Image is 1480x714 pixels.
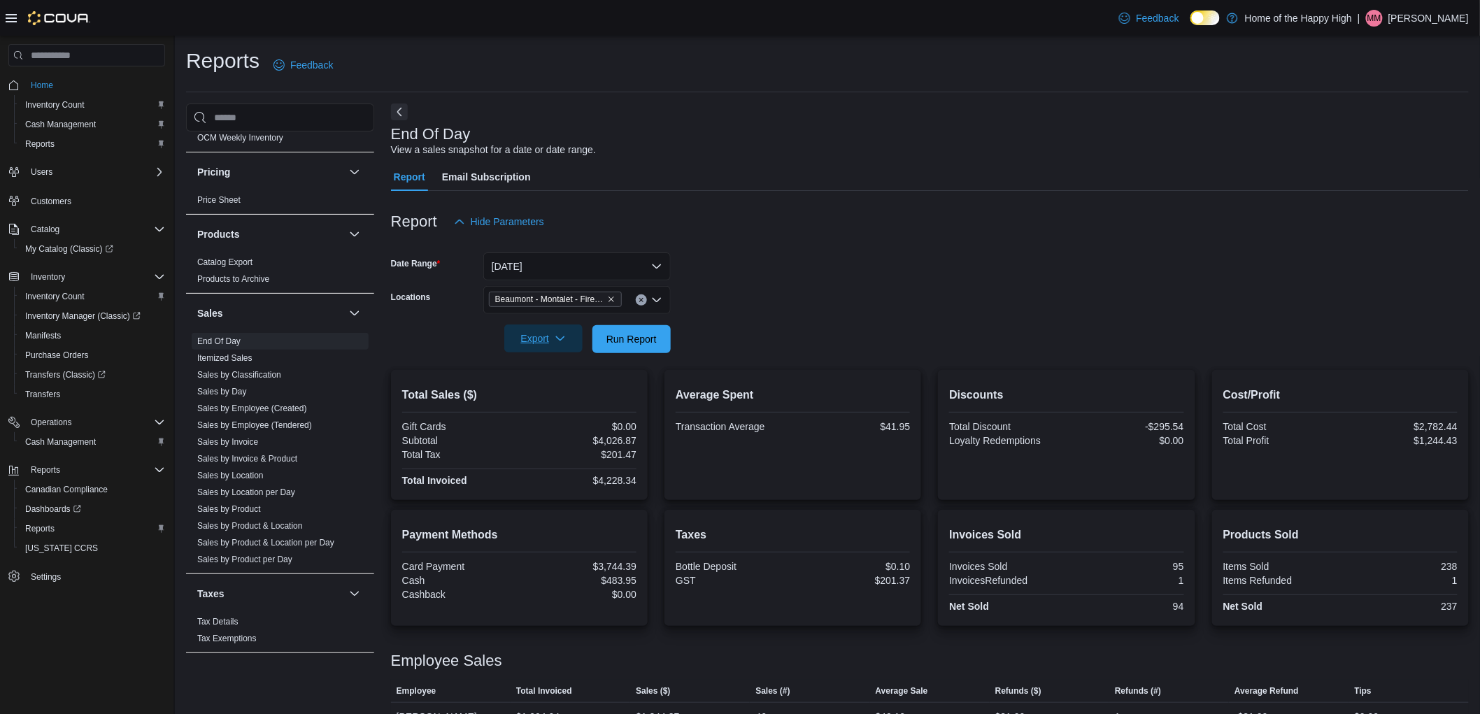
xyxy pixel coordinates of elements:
div: Invoices Sold [949,561,1064,572]
button: Products [346,226,363,243]
a: Sales by Employee (Created) [197,404,307,413]
img: Cova [28,11,90,25]
span: Inventory [25,269,165,285]
h3: Sales [197,306,223,320]
a: Inventory Manager (Classic) [20,308,146,324]
button: Reports [3,460,171,480]
button: Export [504,324,583,352]
span: Average Sale [876,685,928,697]
div: $0.00 [522,589,636,600]
div: Products [186,254,374,293]
span: Purchase Orders [20,347,165,364]
div: $1,244.43 [1343,435,1458,446]
a: Itemized Sales [197,353,252,363]
a: Products to Archive [197,274,269,284]
span: Inventory Count [25,99,85,110]
div: Gift Cards [402,421,517,432]
span: Sales by Employee (Created) [197,403,307,414]
a: Inventory Count [20,288,90,305]
div: Cash [402,575,517,586]
button: Products [197,227,343,241]
span: Canadian Compliance [25,484,108,495]
span: Tax Details [197,616,239,627]
a: Cash Management [20,116,101,133]
h2: Cost/Profit [1223,387,1458,404]
div: Loyalty Redemptions [949,435,1064,446]
button: Users [25,164,58,180]
span: Cash Management [25,436,96,448]
span: Inventory Count [25,291,85,302]
div: Sales [186,333,374,573]
span: OCM Weekly Inventory [197,132,283,143]
button: Users [3,162,171,182]
button: Purchase Orders [14,345,171,365]
span: Inventory Manager (Classic) [25,310,141,322]
span: Average Refund [1234,685,1299,697]
a: Inventory Count [20,97,90,113]
p: Home of the Happy High [1245,10,1352,27]
a: My Catalog (Classic) [20,241,119,257]
span: Manifests [20,327,165,344]
a: Reports [20,136,60,152]
a: Sales by Day [197,387,247,397]
div: Subtotal [402,435,517,446]
span: Sales by Product per Day [197,554,292,565]
button: Settings [3,566,171,587]
button: Catalog [25,221,65,238]
h2: Discounts [949,387,1183,404]
div: 94 [1069,601,1184,612]
span: Sales by Classification [197,369,281,380]
a: Canadian Compliance [20,481,113,498]
span: Inventory Manager (Classic) [20,308,165,324]
a: Manifests [20,327,66,344]
span: Home [31,80,53,91]
span: Reports [25,523,55,534]
a: Sales by Location per Day [197,487,295,497]
h2: Total Sales ($) [402,387,636,404]
button: Manifests [14,326,171,345]
button: Operations [3,413,171,432]
div: Bottle Deposit [676,561,790,572]
h3: Employee Sales [391,652,502,669]
span: Reports [25,462,165,478]
a: Sales by Classification [197,370,281,380]
button: Reports [14,519,171,538]
div: InvoicesRefunded [949,575,1064,586]
span: Sales by Day [197,386,247,397]
span: Cash Management [20,434,165,450]
span: Sales by Employee (Tendered) [197,420,312,431]
span: Reports [31,464,60,476]
span: Refunds ($) [995,685,1041,697]
span: Export [513,324,574,352]
button: Clear input [636,294,647,306]
span: Settings [31,571,61,583]
div: $201.37 [796,575,911,586]
a: Sales by Location [197,471,264,480]
a: Tax Exemptions [197,634,257,643]
button: Reports [25,462,66,478]
a: Purchase Orders [20,347,94,364]
button: Taxes [346,585,363,602]
div: OCM [186,129,374,152]
div: $0.00 [1069,435,1184,446]
span: MM [1367,10,1381,27]
a: Transfers [20,386,66,403]
div: GST [676,575,790,586]
input: Dark Mode [1190,10,1220,25]
span: Home [25,76,165,94]
div: View a sales snapshot for a date or date range. [391,143,596,157]
a: Price Sheet [197,195,241,205]
a: End Of Day [197,336,241,346]
div: Megan Motter [1366,10,1383,27]
span: Users [25,164,165,180]
div: -$295.54 [1069,421,1184,432]
span: Manifests [25,330,61,341]
strong: Net Sold [1223,601,1263,612]
h2: Invoices Sold [949,527,1183,543]
button: Cash Management [14,432,171,452]
div: Items Sold [1223,561,1338,572]
span: Dashboards [25,504,81,515]
div: Card Payment [402,561,517,572]
button: Reports [14,134,171,154]
span: Beaumont - Montalet - Fire & Flower [495,292,604,306]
